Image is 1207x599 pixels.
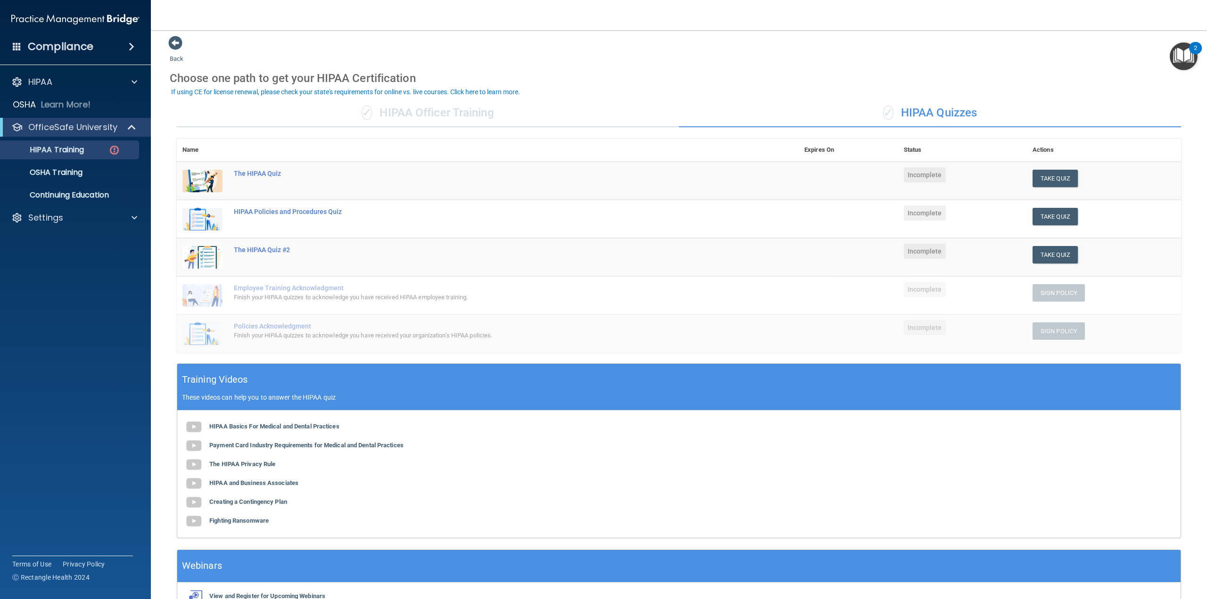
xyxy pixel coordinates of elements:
[184,493,203,512] img: gray_youtube_icon.38fcd6cc.png
[234,330,752,341] div: Finish your HIPAA quizzes to acknowledge you have received your organization’s HIPAA policies.
[234,246,752,254] div: The HIPAA Quiz #2
[209,479,298,486] b: HIPAA and Business Associates
[799,139,898,162] th: Expires On
[234,322,752,330] div: Policies Acknowledgment
[182,558,222,574] h5: Webinars
[184,455,203,474] img: gray_youtube_icon.38fcd6cc.png
[182,394,1176,401] p: These videos can help you to answer the HIPAA quiz
[904,167,946,182] span: Incomplete
[883,106,893,120] span: ✓
[11,212,137,223] a: Settings
[209,517,269,524] b: Fighting Ransomware
[679,99,1181,127] div: HIPAA Quizzes
[184,418,203,436] img: gray_youtube_icon.38fcd6cc.png
[12,559,51,569] a: Terms of Use
[184,436,203,455] img: gray_youtube_icon.38fcd6cc.png
[170,65,1188,92] div: Choose one path to get your HIPAA Certification
[209,442,404,449] b: Payment Card Industry Requirements for Medical and Dental Practices
[108,144,120,156] img: danger-circle.6113f641.png
[234,170,752,177] div: The HIPAA Quiz
[1033,208,1078,225] button: Take Quiz
[170,44,183,62] a: Back
[1170,42,1198,70] button: Open Resource Center, 2 new notifications
[41,99,91,110] p: Learn More!
[11,76,137,88] a: HIPAA
[904,205,946,221] span: Incomplete
[898,139,1027,162] th: Status
[182,371,248,388] h5: Training Videos
[28,40,93,53] h4: Compliance
[6,190,135,200] p: Continuing Education
[1027,139,1181,162] th: Actions
[904,320,946,335] span: Incomplete
[904,282,946,297] span: Incomplete
[209,460,275,468] b: The HIPAA Privacy Rule
[28,122,117,133] p: OfficeSafe University
[28,212,63,223] p: Settings
[12,573,90,582] span: Ⓒ Rectangle Health 2024
[13,99,36,110] p: OSHA
[6,168,83,177] p: OSHA Training
[1033,284,1085,302] button: Sign Policy
[1194,48,1197,60] div: 2
[1033,170,1078,187] button: Take Quiz
[170,87,521,97] button: If using CE for license renewal, please check your state's requirements for online vs. live cours...
[11,122,137,133] a: OfficeSafe University
[234,292,752,303] div: Finish your HIPAA quizzes to acknowledge you have received HIPAA employee training.
[177,139,228,162] th: Name
[234,284,752,292] div: Employee Training Acknowledgment
[177,99,679,127] div: HIPAA Officer Training
[184,512,203,531] img: gray_youtube_icon.38fcd6cc.png
[184,474,203,493] img: gray_youtube_icon.38fcd6cc.png
[904,244,946,259] span: Incomplete
[63,559,105,569] a: Privacy Policy
[234,208,752,215] div: HIPAA Policies and Procedures Quiz
[11,10,140,29] img: PMB logo
[171,89,520,95] div: If using CE for license renewal, please check your state's requirements for online vs. live cours...
[1033,246,1078,263] button: Take Quiz
[209,423,339,430] b: HIPAA Basics For Medical and Dental Practices
[1033,322,1085,340] button: Sign Policy
[28,76,52,88] p: HIPAA
[209,498,287,505] b: Creating a Contingency Plan
[362,106,372,120] span: ✓
[6,145,84,155] p: HIPAA Training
